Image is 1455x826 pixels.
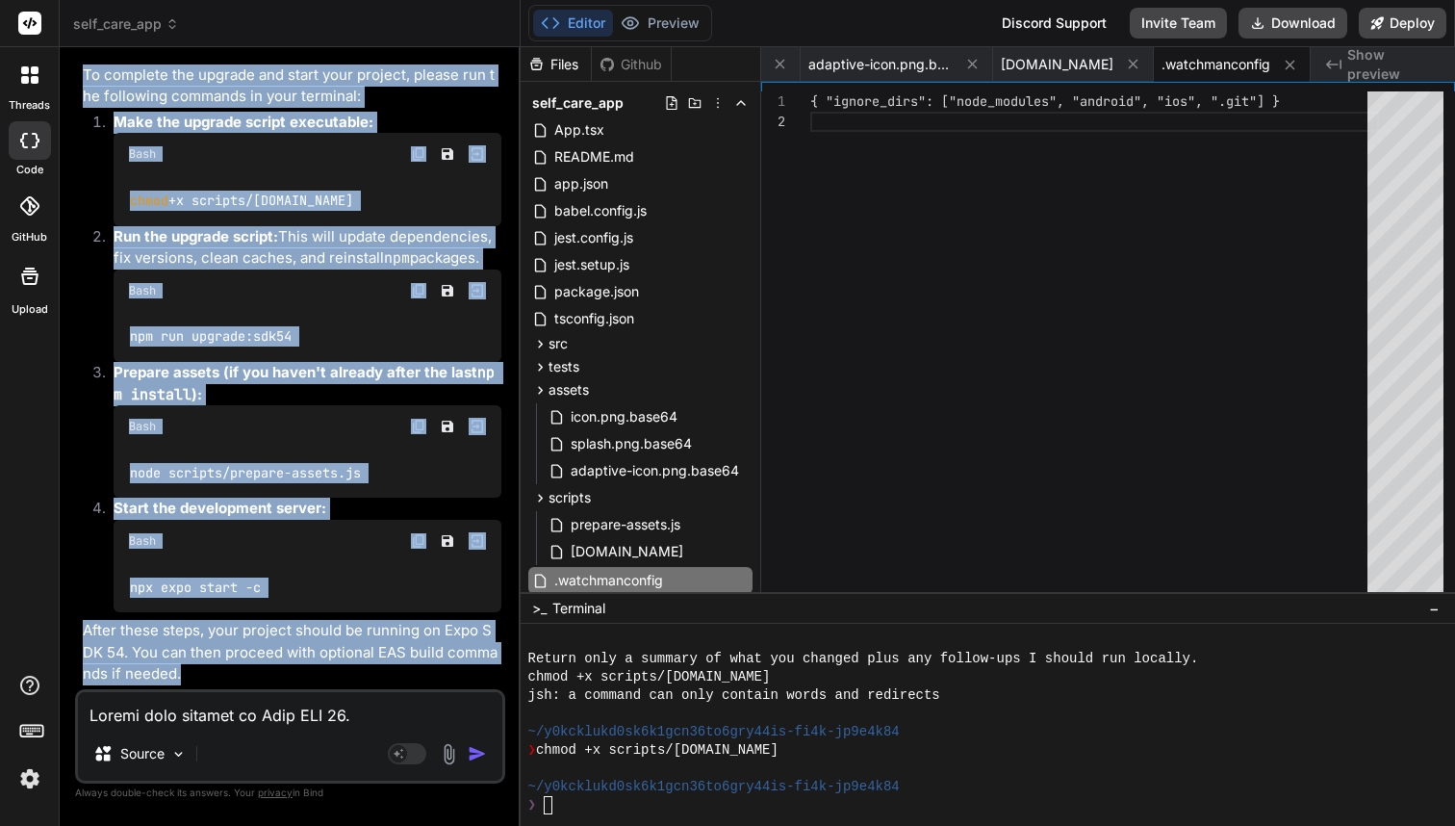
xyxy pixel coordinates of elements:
span: ~/y0kcklukd0sk6k1gcn36to6gry44is-fi4k-jp9e4k84 [528,723,900,741]
span: Bash [129,146,156,162]
span: chmod [130,192,168,209]
span: [DOMAIN_NAME] [569,540,685,563]
span: ❯ [528,796,536,814]
div: 1 [761,91,785,112]
div: 2 [761,112,785,132]
code: npm run upgrade:sdk54 [129,326,294,347]
code: npm install [114,363,495,404]
span: app.json [552,172,610,195]
div: Github [592,55,671,74]
label: code [16,162,43,178]
span: Terminal [552,599,605,618]
span: ~/y0kcklukd0sk6k1gcn36to6gry44is-fi4k-jp9e4k84 [528,778,900,796]
button: Invite Team [1130,8,1227,39]
img: copy [411,533,426,549]
button: − [1425,593,1443,624]
span: − [1429,599,1440,618]
label: Upload [12,301,48,318]
span: tests [549,357,579,376]
img: copy [411,419,426,434]
strong: Run the upgrade script: [114,227,278,245]
span: tsconfig.json [552,307,636,330]
code: node scripts/prepare-assets.js [129,463,363,483]
li: This will update dependencies, fix versions, clean caches, and reinstall packages. [98,226,501,362]
span: , ".git"] } [1195,92,1280,110]
p: After these steps, your project should be running on Expo SDK 54. You can then proceed with optio... [83,620,501,685]
span: adaptive-icon.png.base64 [569,459,741,482]
button: Save file [434,277,461,304]
img: Open in Browser [469,145,486,163]
span: chmod +x scripts/[DOMAIN_NAME] [528,668,771,686]
img: copy [411,146,426,162]
button: Save file [434,413,461,440]
img: attachment [438,743,460,765]
span: assets [549,380,589,400]
p: Always double-check its answers. Your in Bind [75,784,505,802]
span: Bash [129,283,156,298]
span: Bash [129,533,156,549]
span: prepare-assets.js [569,513,682,536]
span: splash.png.base64 [569,432,694,455]
img: Open in Browser [469,418,486,435]
img: copy [411,283,426,298]
span: jsh: a command can only contain words and redirects [528,686,940,705]
img: Pick Models [170,746,187,762]
img: icon [468,744,487,763]
code: npx expo start -c [129,578,263,598]
img: settings [13,762,46,795]
span: adaptive-icon.png.base64 [808,55,953,74]
span: Bash [129,419,156,434]
div: Discord Support [990,8,1118,39]
span: scripts [549,488,591,507]
span: babel.config.js [552,199,649,222]
span: { "ignore_dirs": ["node_modules", "android", "ios" [810,92,1195,110]
span: [DOMAIN_NAME] [1001,55,1113,74]
span: jest.config.js [552,226,635,249]
span: self_care_app [73,14,179,34]
button: Download [1238,8,1347,39]
span: jest.setup.js [552,253,631,276]
button: Save file [434,141,461,168]
span: chmod +x scripts/[DOMAIN_NAME] [536,741,779,760]
span: src [549,334,568,353]
code: +x scripts/[DOMAIN_NAME] [129,191,355,211]
label: GitHub [12,229,47,245]
img: Open in Browser [469,532,486,550]
button: Editor [533,10,613,37]
span: Show preview [1347,45,1440,84]
p: Source [120,744,165,763]
span: icon.png.base64 [569,405,679,428]
code: npm [384,248,410,268]
span: README.md [552,145,636,168]
span: Return only a summary of what you changed plus any follow-ups I should run locally. [528,650,1199,668]
strong: Start the development server: [114,499,326,517]
span: package.json [552,280,641,303]
strong: Make the upgrade script executable: [114,113,373,131]
button: Save file [434,528,461,555]
span: >_ [532,599,547,618]
div: Files [521,55,591,74]
span: App.tsx [552,118,606,142]
button: Deploy [1359,8,1446,39]
span: privacy [258,787,293,798]
p: To complete the upgrade and start your project, please run the following commands in your terminal: [83,65,501,108]
img: Open in Browser [469,282,486,299]
span: ❯ [528,741,536,760]
span: self_care_app [532,93,624,113]
span: .watchmanconfig [552,569,665,592]
span: .watchmanconfig [1161,55,1270,74]
strong: Prepare assets (if you haven't already after the last ): [114,363,495,403]
button: Preview [613,10,707,37]
label: threads [9,97,50,114]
